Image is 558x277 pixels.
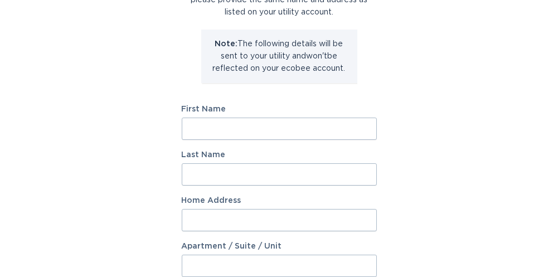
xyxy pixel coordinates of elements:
p: The following details will be sent to your utility and won't be reflected on your ecobee account. [210,38,349,75]
label: Home Address [182,197,377,205]
strong: Note: [215,40,238,48]
label: First Name [182,105,377,113]
label: Apartment / Suite / Unit [182,242,377,250]
label: Last Name [182,151,377,159]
